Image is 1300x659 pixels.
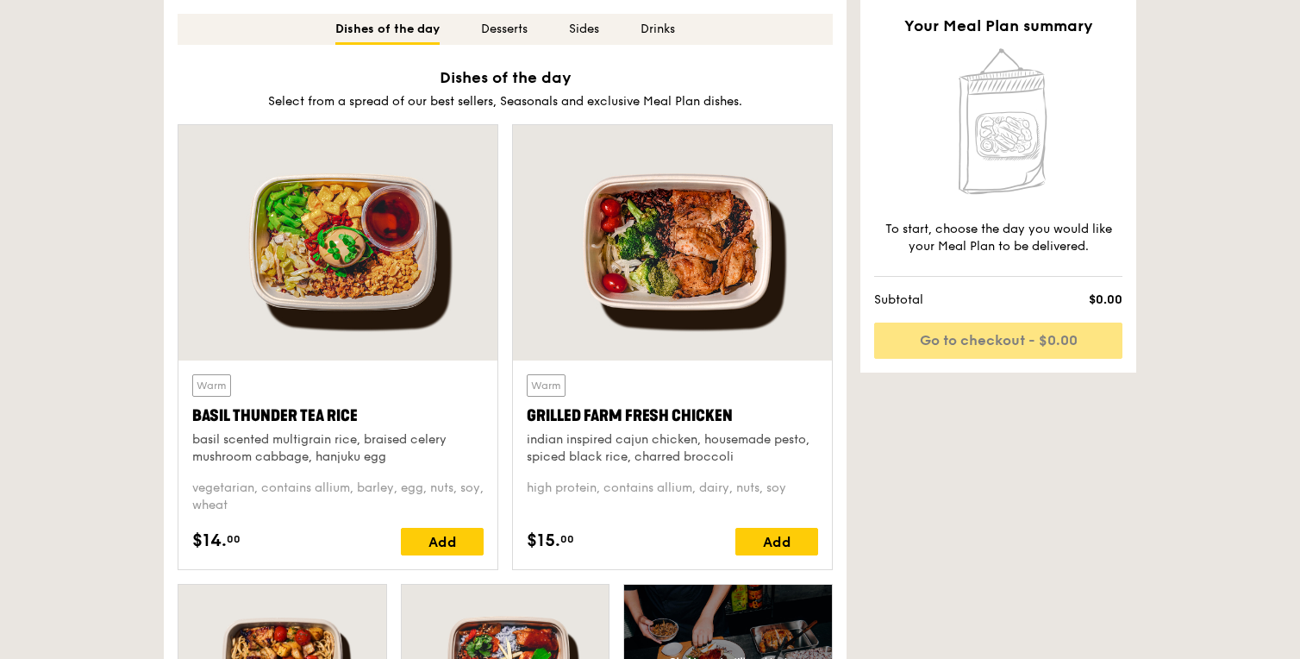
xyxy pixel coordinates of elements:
[874,221,1122,255] div: To start, choose the day you would like your Meal Plan to be delivered.
[947,45,1049,200] img: Home delivery
[527,431,818,466] div: indian inspired cajun chicken, housemade pesto, spiced black rice, charred broccoli
[874,292,1023,309] span: Subtotal
[1023,292,1122,309] span: $0.00
[527,374,566,397] div: Warm
[335,14,440,45] div: Dishes of the day
[735,528,818,555] div: Add
[192,404,484,428] div: Basil Thunder Tea Rice
[192,374,231,397] div: Warm
[874,323,1122,359] a: Go to checkout - $0.00
[192,528,227,554] span: $14.
[401,528,484,555] div: Add
[178,66,833,90] h2: Dishes of the day
[227,532,241,546] span: 00
[192,480,484,514] div: vegetarian, contains allium, barley, egg, nuts, soy, wheat
[481,14,528,45] div: Desserts
[641,14,675,45] div: Drinks
[527,480,818,514] div: high protein, contains allium, dairy, nuts, soy
[874,14,1122,38] h2: Your Meal Plan summary
[527,404,818,428] div: Grilled Farm Fresh Chicken
[569,14,599,45] div: Sides
[192,431,484,466] div: basil scented multigrain rice, braised celery mushroom cabbage, hanjuku egg
[178,93,833,110] div: Select from a spread of our best sellers, Seasonals and exclusive Meal Plan dishes.
[527,528,560,554] span: $15.
[560,532,574,546] span: 00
